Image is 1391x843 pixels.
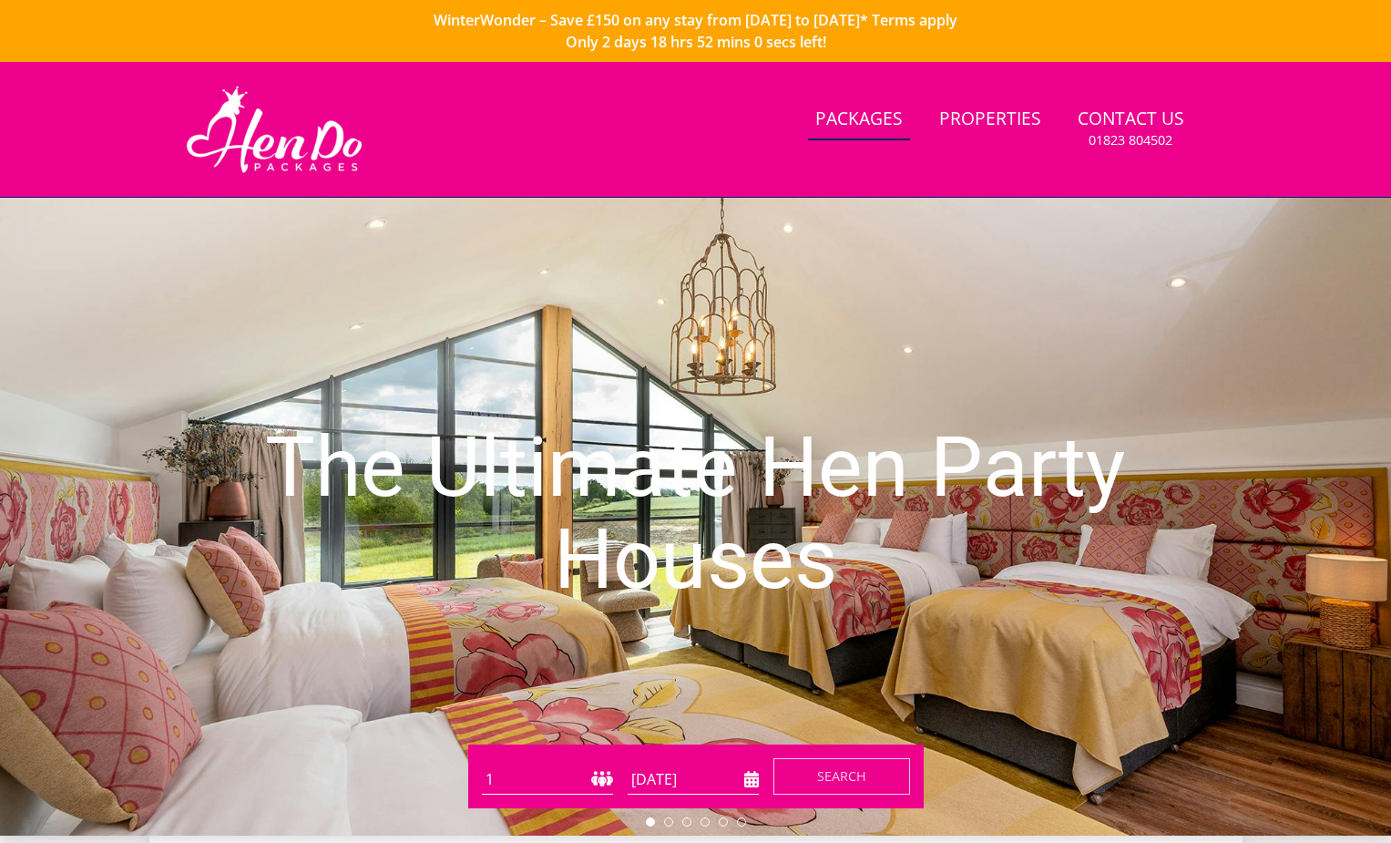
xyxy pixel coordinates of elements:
[209,386,1182,643] h1: The Ultimate Hen Party Houses
[932,99,1048,140] a: Properties
[628,765,759,795] input: Arrival Date
[179,84,371,175] img: Hen Do Packages
[817,767,866,785] span: Search
[1089,131,1172,149] small: 01823 804502
[1070,99,1192,159] a: Contact Us01823 804502
[566,32,826,52] span: Only 2 days 18 hrs 52 mins 0 secs left!
[808,99,910,140] a: Packages
[773,758,910,795] button: Search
